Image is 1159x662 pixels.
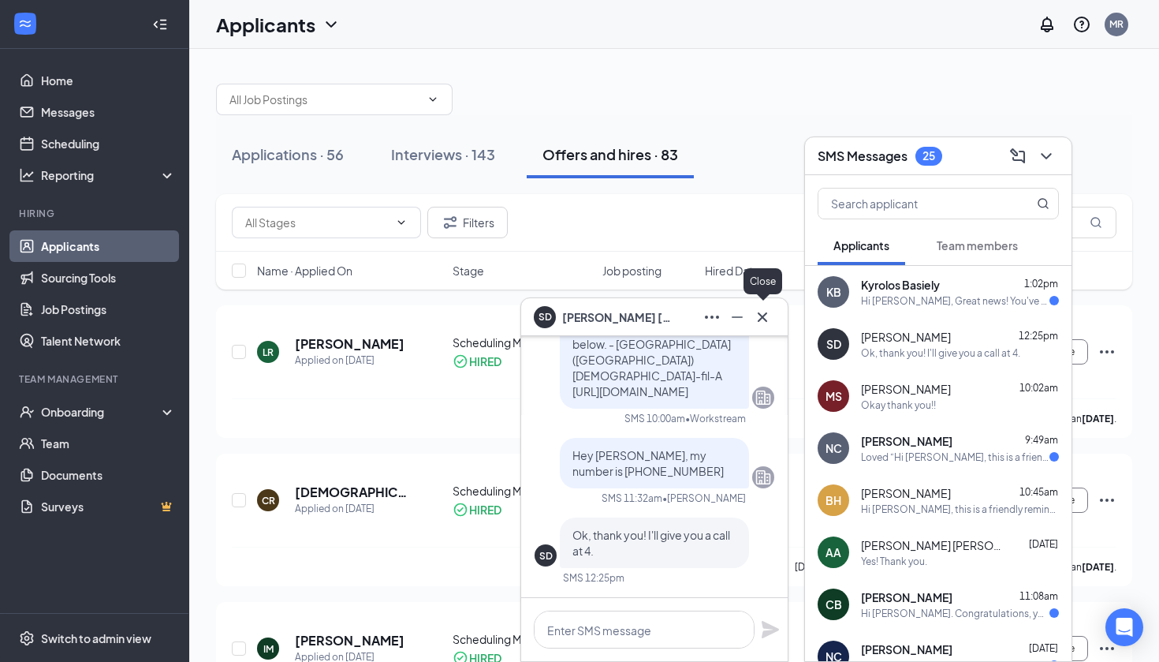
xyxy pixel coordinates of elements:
[861,381,951,397] span: [PERSON_NAME]
[19,167,35,183] svg: Analysis
[1034,144,1059,169] button: ChevronDown
[152,17,168,32] svg: Collapse
[41,294,176,325] a: Job Postings
[295,484,410,501] h5: [DEMOGRAPHIC_DATA][PERSON_NAME]
[1098,491,1116,510] svg: Ellipses
[263,642,274,656] div: IM
[41,491,176,522] a: SurveysCrown
[861,277,940,293] span: Kyrolos Basiely
[453,353,468,369] svg: CheckmarkCircle
[572,448,724,478] span: Hey [PERSON_NAME], my number is [PHONE_NUMBER]
[427,207,508,238] button: Filter Filters
[41,167,177,183] div: Reporting
[572,528,730,558] span: Ok, thank you! I'll give you a call at 4.
[1090,216,1102,229] svg: MagnifyingGlass
[825,544,841,560] div: AA
[753,308,772,327] svg: Cross
[17,16,33,32] svg: WorkstreamLogo
[1029,642,1058,654] span: [DATE]
[861,346,1020,360] div: Ok, thank you! I'll give you a call at 4.
[1098,342,1116,361] svg: Ellipses
[295,501,410,517] div: Applied on [DATE]
[469,353,501,369] div: HIRED
[624,412,685,425] div: SMS 10:00am
[453,631,592,647] div: Scheduling Meeting
[702,308,721,327] svg: Ellipses
[453,263,484,279] span: Stage
[41,404,162,420] div: Onboarding
[1072,15,1091,34] svg: QuestionInfo
[1005,144,1030,169] button: ComposeMessage
[662,492,746,505] span: • [PERSON_NAME]
[1019,330,1058,342] span: 12:25pm
[602,263,661,279] span: Job posting
[1019,590,1058,602] span: 11:08am
[818,189,1005,219] input: Search applicant
[1105,608,1143,646] div: Open Intercom Messenger
[818,148,907,165] h3: SMS Messages
[826,336,841,352] div: SD
[263,346,274,359] div: LR
[427,93,439,106] svg: ChevronDown
[453,483,592,499] div: Scheduling Meeting
[1037,147,1056,166] svg: ChevronDown
[861,503,1059,516] div: Hi [PERSON_NAME], this is a friendly reminder. Your interview with [DEMOGRAPHIC_DATA]-fil-A for B...
[1025,434,1058,446] span: 9:49am
[725,305,750,330] button: Minimize
[1082,413,1114,425] b: [DATE]
[232,144,344,164] div: Applications · 56
[861,329,951,345] span: [PERSON_NAME]
[245,214,389,231] input: All Stages
[262,494,275,507] div: CR
[562,309,673,326] span: [PERSON_NAME] [PERSON_NAME]
[833,238,889,252] span: Applicants
[19,404,35,420] svg: UserCheck
[761,620,780,639] svg: Plane
[41,230,176,262] a: Applicants
[861,451,1049,464] div: Loved “Hi [PERSON_NAME], this is a friendly reminder. Your interview with [DEMOGRAPHIC_DATA]-fil-...
[1037,197,1049,210] svg: MagnifyingGlass
[937,238,1018,252] span: Team members
[41,65,176,96] a: Home
[754,468,773,487] svg: Company
[825,597,842,612] div: CB
[825,440,842,456] div: NC
[539,549,553,563] div: SD
[861,641,952,657] span: [PERSON_NAME]
[861,555,927,568] div: Yes! Thank you.
[861,294,1049,308] div: Hi [PERSON_NAME], Great news! You've moved on to the next stage of the application. We have a few...
[41,630,151,646] div: Switch to admin view
[19,630,35,646] svg: Settings
[861,485,951,501] span: [PERSON_NAME]
[41,325,176,357] a: Talent Network
[825,388,842,404] div: MS
[750,305,775,330] button: Cross
[216,11,315,38] h1: Applicants
[1019,382,1058,394] span: 10:02am
[861,607,1049,620] div: Hi [PERSON_NAME]. Congratulations, your onsite interview with [DEMOGRAPHIC_DATA]-fil-A for Front ...
[1024,278,1058,290] span: 1:02pm
[41,96,176,128] a: Messages
[322,15,341,34] svg: ChevronDown
[1082,561,1114,573] b: [DATE]
[1029,538,1058,550] span: [DATE]
[19,207,173,220] div: Hiring
[861,398,936,412] div: Okay thank you!!
[542,144,678,164] div: Offers and hires · 83
[41,428,176,459] a: Team
[41,262,176,294] a: Sourcing Tools
[1008,147,1027,166] svg: ComposeMessage
[728,308,747,327] svg: Minimize
[229,91,420,108] input: All Job Postings
[257,263,352,279] span: Name · Applied On
[295,632,404,649] h5: [PERSON_NAME]
[699,305,725,330] button: Ellipses
[441,213,460,232] svg: Filter
[469,502,501,518] div: HIRED
[295,335,404,353] h5: [PERSON_NAME]
[743,268,782,294] div: Close
[685,412,746,425] span: • Workstream
[41,128,176,159] a: Scheduling
[1019,486,1058,498] span: 10:45am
